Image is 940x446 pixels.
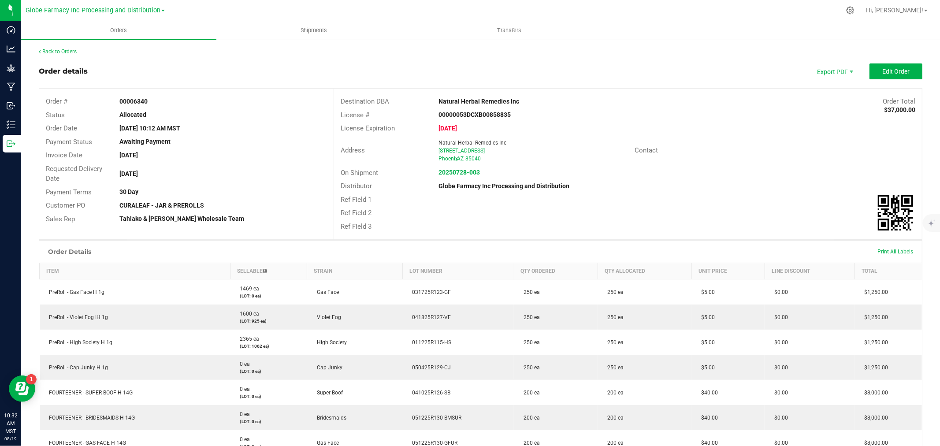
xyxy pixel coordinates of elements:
span: 2365 ea [235,336,259,342]
span: FOURTEENER - GAS FACE H 14G [45,440,126,446]
th: Unit Price [691,263,765,279]
span: Bridesmaids [312,415,346,421]
span: 250 ea [519,289,540,295]
span: License Expiration [341,124,395,132]
strong: Globe Farmacy Inc Processing and Distribution [438,182,569,190]
span: Natural Herbal Remedies Inc [438,140,506,146]
img: Scan me! [878,195,913,230]
p: (LOT: 0 ea) [235,393,302,400]
span: $5.00 [697,314,715,320]
span: $1,250.00 [860,314,888,320]
span: Violet Fog [312,314,341,320]
div: Order details [39,66,88,77]
span: 0 ea [235,361,250,367]
span: FOURTEENER - SUPER BOOF H 14G [45,390,133,396]
span: 0 ea [235,411,250,417]
span: PreRoll - Gas Face H 1g [45,289,105,295]
span: Payment Terms [46,188,92,196]
span: $1,250.00 [860,339,888,346]
strong: Awaiting Payment [119,138,171,145]
p: (LOT: 925 ea) [235,318,302,324]
span: Order Date [46,124,77,132]
span: Payment Status [46,138,92,146]
span: $40.00 [697,390,718,396]
div: Manage settings [845,6,856,15]
a: Back to Orders [39,48,77,55]
span: $0.00 [770,390,788,396]
span: $0.00 [770,415,788,421]
p: (LOT: 0 ea) [235,418,302,425]
span: Hi, [PERSON_NAME]! [866,7,923,14]
span: 051225R130-BMSUR [408,415,461,421]
span: $5.00 [697,289,715,295]
a: Transfers [412,21,607,40]
strong: [DATE] [119,170,138,177]
li: Export PDF [808,63,861,79]
span: PreRoll - High Society H 1g [45,339,113,346]
span: License # [341,111,369,119]
span: 250 ea [603,314,624,320]
a: Shipments [216,21,412,40]
th: Item [40,263,230,279]
span: 1469 ea [235,286,259,292]
span: 200 ea [519,415,540,421]
span: Address [341,146,365,154]
inline-svg: Analytics [7,45,15,53]
strong: 00000053DCXB00858835 [438,111,511,118]
qrcode: 00006340 [878,195,913,230]
span: $8,000.00 [860,415,888,421]
span: 011225R115-HS [408,339,451,346]
span: 051225R130-GFUR [408,440,457,446]
span: Distributor [341,182,372,190]
span: Gas Face [312,440,339,446]
strong: CURALEAF - JAR & PREROLLS [119,202,204,209]
strong: 30 Day [119,188,138,195]
span: Contact [635,146,658,154]
th: Line Discount [765,263,855,279]
span: 250 ea [603,364,624,371]
iframe: Resource center [9,375,35,402]
span: 250 ea [519,364,540,371]
span: Edit Order [882,68,910,75]
strong: [DATE] 10:12 AM MST [119,125,180,132]
inline-svg: Inventory [7,120,15,129]
strong: [DATE] [119,152,138,159]
strong: 20250728-003 [438,169,480,176]
span: 041025R126-SB [408,390,450,396]
p: (LOT: 1062 ea) [235,343,302,349]
p: 08/19 [4,435,17,442]
p: 10:32 AM MST [4,412,17,435]
span: Globe Farmacy Inc Processing and Distribution [26,7,160,14]
inline-svg: Outbound [7,139,15,148]
span: Shipments [289,26,339,34]
inline-svg: Grow [7,63,15,72]
span: Ref Field 1 [341,196,372,204]
span: High Society [312,339,347,346]
th: Sellable [230,263,307,279]
span: 041825R127-VF [408,314,451,320]
span: 0 ea [235,386,250,392]
span: Destination DBA [341,97,389,105]
span: 050425R129-CJ [408,364,451,371]
span: Super Boof [312,390,343,396]
span: [STREET_ADDRESS] [438,148,485,154]
inline-svg: Inbound [7,101,15,110]
span: Orders [99,26,139,34]
span: Order Total [883,97,915,105]
span: Ref Field 2 [341,209,372,217]
span: Phoenix [438,156,458,162]
th: Lot Number [402,263,514,279]
span: 200 ea [603,415,624,421]
span: $5.00 [697,339,715,346]
span: AZ [457,156,464,162]
span: $40.00 [697,415,718,421]
span: 1600 ea [235,311,259,317]
span: 250 ea [603,289,624,295]
span: Print All Labels [877,249,913,255]
span: $0.00 [770,289,788,295]
strong: Natural Herbal Remedies Inc [438,98,519,105]
span: $40.00 [697,440,718,446]
inline-svg: Dashboard [7,26,15,34]
span: Cap Junky [312,364,342,371]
